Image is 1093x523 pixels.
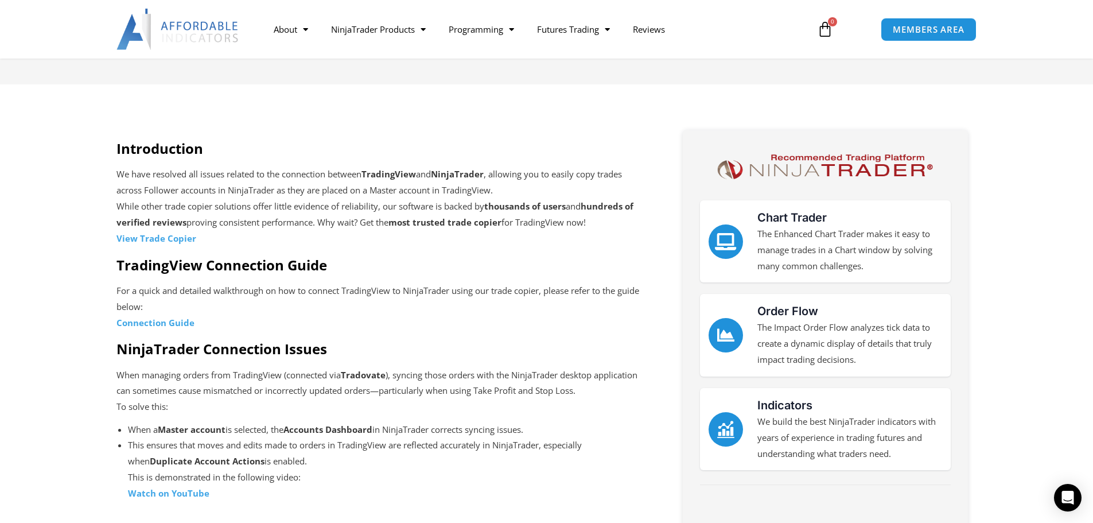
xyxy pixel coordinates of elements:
a: Indicators [709,412,743,447]
div: Open Intercom Messenger [1054,484,1082,512]
strong: Introduction [116,139,203,158]
a: Order Flow [757,304,818,318]
strong: TradingView Connection Guide [116,255,327,274]
span: MEMBERS AREA [893,25,964,34]
p: We build the best NinjaTrader indicators with years of experience in trading futures and understa... [757,414,942,462]
p: For a quick and detailed walkthrough on how to connect TradingView to NinjaTrader using our trade... [116,283,643,331]
li: This ensures that moves and edits made to orders in TradingView are reflected accurately in Ninja... [128,437,631,501]
strong: Duplicate Account Actions [150,455,265,467]
a: About [262,16,320,42]
strong: thousands of users [484,200,566,212]
img: LogoAI | Affordable Indicators – NinjaTrader [116,9,240,50]
strong: most trusted trade copier [388,216,501,228]
a: Order Flow [709,318,743,352]
strong: Master account [158,424,225,435]
p: When managing orders from TradingView (connected via ), syncing those orders with the NinjaTrader... [116,367,643,416]
p: We have resolved all issues related to the connection between and , allowing you to easily copy t... [116,166,643,246]
a: Connection Guide [116,317,195,328]
strong: Tradovate [341,369,386,381]
strong: Accounts Dashboard [283,424,372,435]
strong: NinjaTrader [431,168,484,180]
p: The Impact Order Flow analyzes tick data to create a dynamic display of details that truly impact... [757,320,942,368]
a: Futures Trading [526,16,621,42]
a: Chart Trader [709,224,743,259]
p: The Enhanced Chart Trader makes it easy to manage trades in a Chart window by solving many common... [757,226,942,274]
nav: Menu [262,16,804,42]
span: 0 [828,17,837,26]
a: MEMBERS AREA [881,18,977,41]
a: Chart Trader [757,211,827,224]
strong: TradingView [361,168,416,180]
a: 0 [800,13,850,46]
a: Programming [437,16,526,42]
a: NinjaTrader Products [320,16,437,42]
a: Reviews [621,16,676,42]
a: Indicators [757,398,812,412]
strong: hundreds of verified reviews [116,200,633,228]
li: When a is selected, the in NinjaTrader corrects syncing issues. [128,422,631,438]
a: Watch on YouTube [128,487,209,499]
strong: View Trade Copier [116,233,196,244]
strong: NinjaTrader Connection Issues [116,339,327,358]
img: NinjaTrader Logo | Affordable Indicators – NinjaTrader [712,150,938,183]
